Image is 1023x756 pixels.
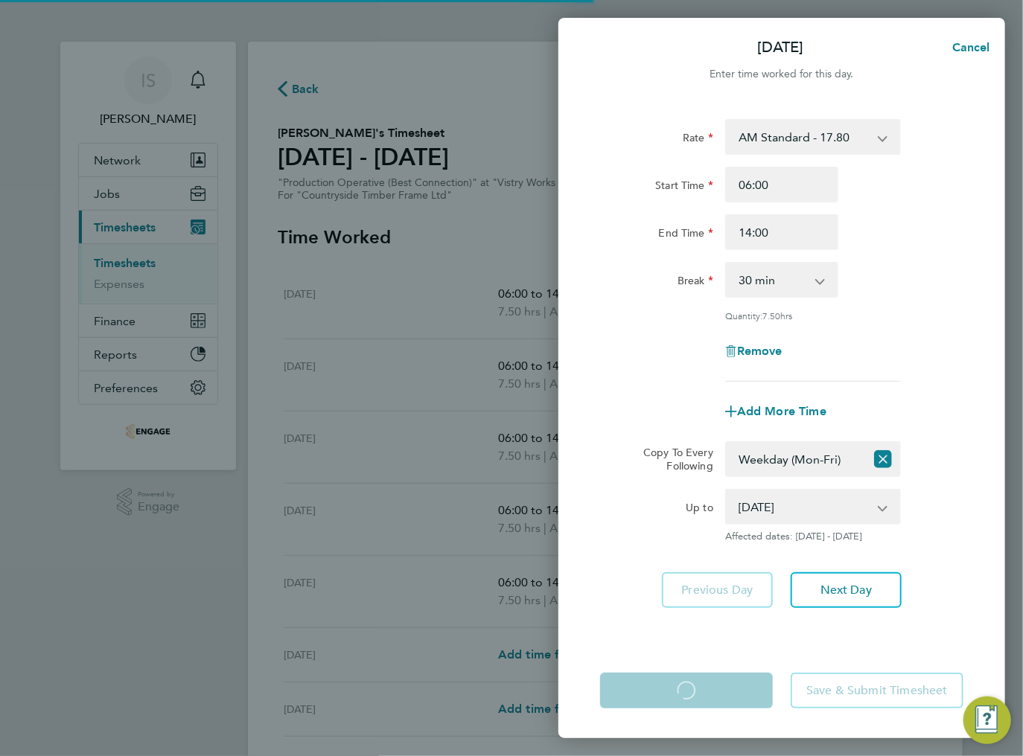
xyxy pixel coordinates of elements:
span: Remove [737,344,783,358]
span: 7.50 [762,310,780,321]
label: Copy To Every Following [631,446,713,472]
button: Add More Time [725,406,826,417]
span: Next Day [820,583,872,598]
button: Engage Resource Center [963,696,1011,744]
span: Add More Time [737,404,826,418]
p: [DATE] [758,37,804,58]
label: Start Time [655,179,713,196]
label: Up to [686,501,713,519]
div: Quantity: hrs [725,310,901,321]
button: Reset selection [874,443,892,475]
input: E.g. 18:00 [725,214,838,250]
span: Affected dates: [DATE] - [DATE] [725,531,901,542]
input: E.g. 08:00 [725,167,838,202]
button: Cancel [928,33,1005,63]
span: Cancel [948,40,990,54]
div: Enter time worked for this day. [558,65,1005,83]
label: End Time [659,226,713,244]
label: Rate [683,131,713,149]
button: Remove [725,345,783,357]
label: Break [678,274,713,292]
button: Next Day [791,572,902,608]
